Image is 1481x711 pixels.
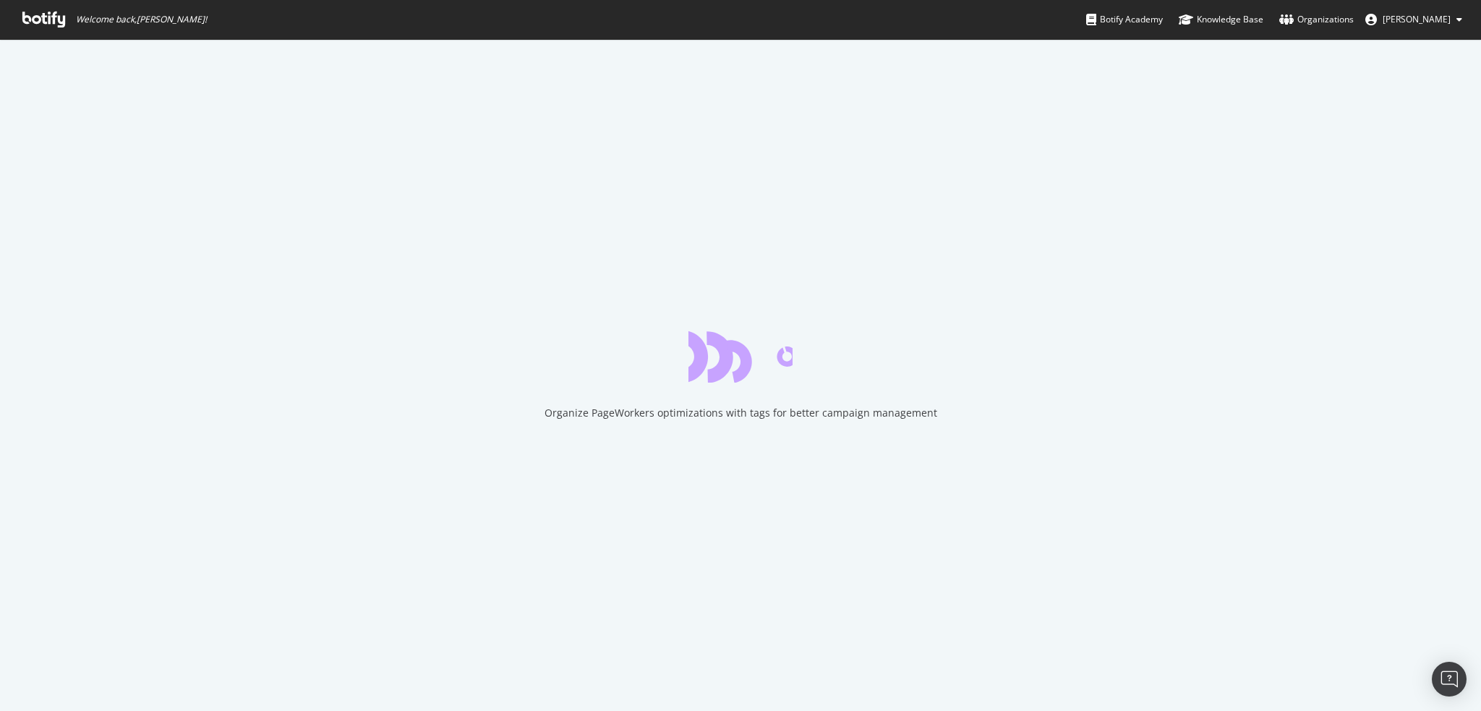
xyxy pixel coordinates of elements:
div: animation [688,331,793,383]
div: Organize PageWorkers optimizations with tags for better campaign management [545,406,937,420]
span: Jeffrey Iwanicki [1383,13,1451,25]
button: [PERSON_NAME] [1354,8,1474,31]
span: Welcome back, [PERSON_NAME] ! [76,14,207,25]
div: Open Intercom Messenger [1432,662,1467,697]
div: Knowledge Base [1179,12,1263,27]
div: Organizations [1279,12,1354,27]
div: Botify Academy [1086,12,1163,27]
